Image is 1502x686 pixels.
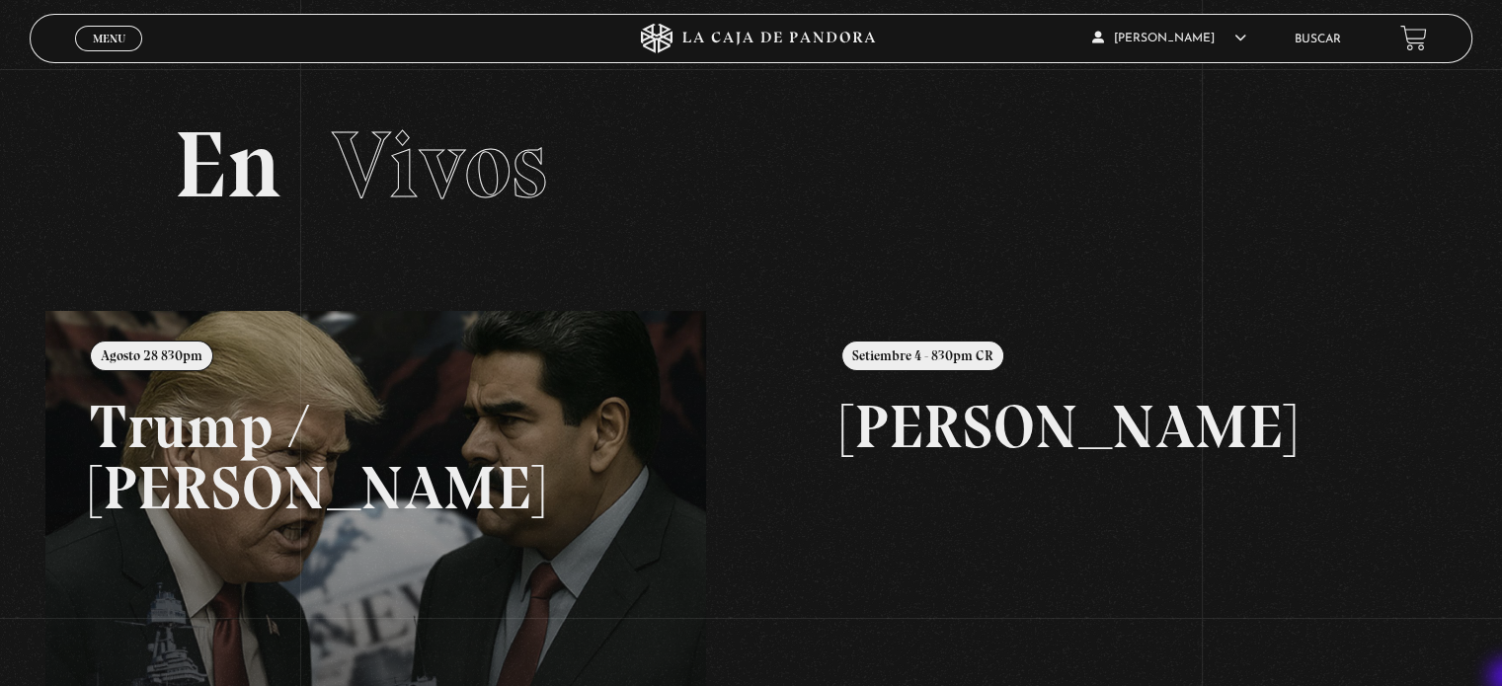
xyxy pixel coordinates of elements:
[1295,34,1341,45] a: Buscar
[1092,33,1246,44] span: [PERSON_NAME]
[86,49,132,63] span: Cerrar
[174,118,1327,212] h2: En
[1400,25,1427,51] a: View your shopping cart
[93,33,125,44] span: Menu
[332,109,547,221] span: Vivos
